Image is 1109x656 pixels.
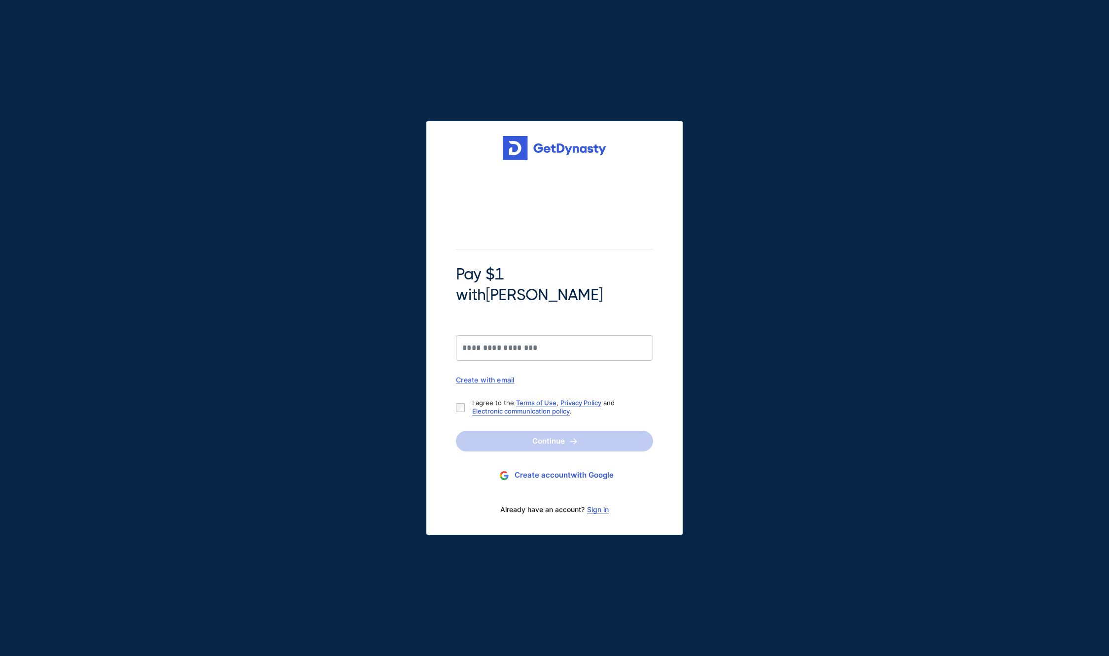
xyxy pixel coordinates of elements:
button: Create accountwith Google [456,466,653,484]
div: Already have an account? [456,499,653,520]
div: Create with email [456,376,653,384]
span: Pay $1 with [PERSON_NAME] [456,264,653,305]
a: Privacy Policy [560,399,601,407]
img: Get started for free with Dynasty Trust Company [503,136,606,161]
p: I agree to the , and . [472,399,645,415]
a: Sign in [587,506,609,514]
a: Terms of Use [516,399,556,407]
a: Electronic communication policy [472,407,570,415]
